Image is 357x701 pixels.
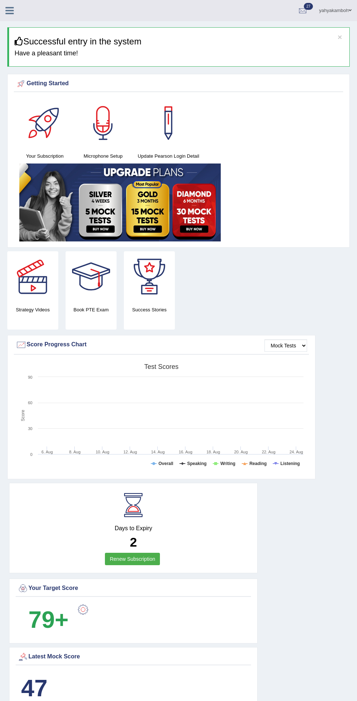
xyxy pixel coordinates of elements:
[69,450,81,454] tspan: 8. Aug
[105,553,160,565] a: Renew Subscription
[123,450,137,454] tspan: 12. Aug
[7,306,58,314] h4: Strategy Videos
[290,450,303,454] tspan: 24. Aug
[28,426,32,431] text: 30
[17,525,249,532] h4: Days to Expiry
[262,450,275,454] tspan: 22. Aug
[304,3,313,10] span: 27
[234,450,248,454] tspan: 20. Aug
[136,152,201,160] h4: Update Pearson Login Detail
[130,535,137,549] b: 2
[15,37,344,46] h3: Successful entry in the system
[16,339,307,350] div: Score Progress Chart
[179,450,192,454] tspan: 16. Aug
[17,651,249,662] div: Latest Mock Score
[28,375,32,379] text: 90
[151,450,165,454] tspan: 14. Aug
[15,50,344,57] h4: Have a pleasant time!
[250,461,267,466] tspan: Reading
[66,306,117,314] h4: Book PTE Exam
[16,78,341,89] div: Getting Started
[187,461,207,466] tspan: Speaking
[280,461,300,466] tspan: Listening
[20,410,25,421] tspan: Score
[42,450,53,454] tspan: 6. Aug
[78,152,129,160] h4: Microphone Setup
[124,306,175,314] h4: Success Stories
[207,450,220,454] tspan: 18. Aug
[338,33,342,41] button: ×
[220,461,235,466] tspan: Writing
[19,164,221,241] img: small5.jpg
[28,401,32,405] text: 60
[30,452,32,457] text: 0
[96,450,109,454] tspan: 10. Aug
[158,461,173,466] tspan: Overall
[28,606,68,633] b: 79+
[19,152,70,160] h4: Your Subscription
[17,583,249,594] div: Your Target Score
[144,363,178,370] tspan: Test scores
